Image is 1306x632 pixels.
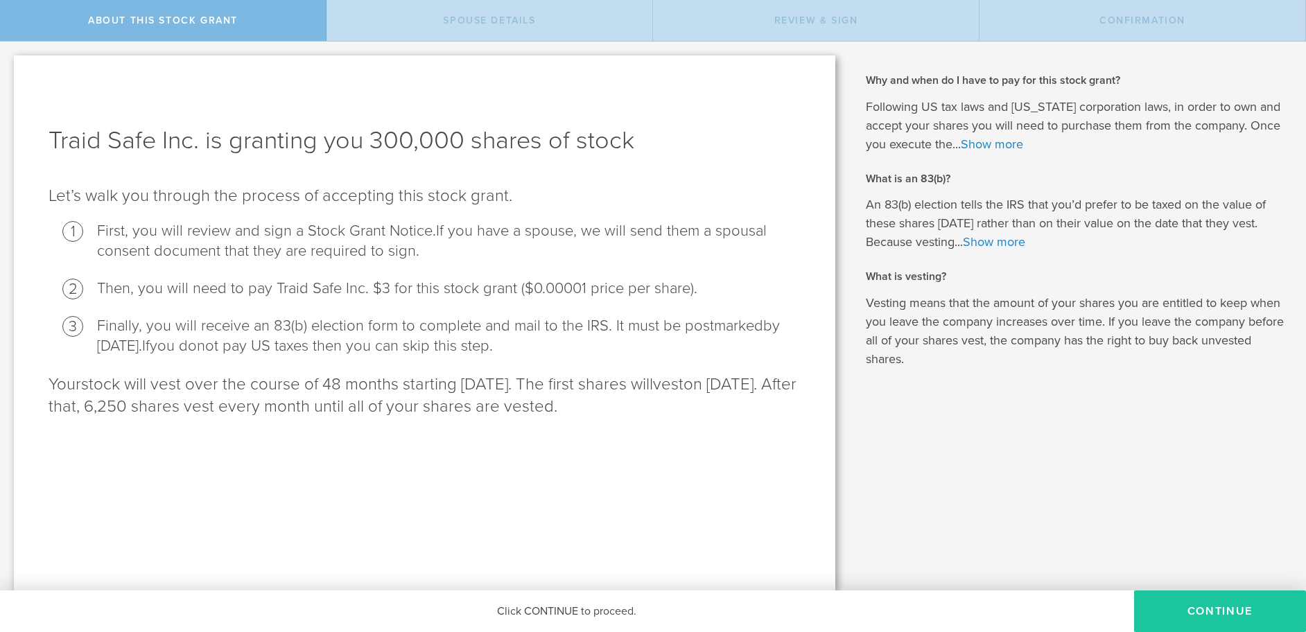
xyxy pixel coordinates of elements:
[97,316,801,356] li: Finally, you will receive an 83(b) election form to complete and mail to the IRS . It must be pos...
[866,171,1285,186] h2: What is an 83(b)?
[150,337,197,355] span: you do
[49,124,801,157] h1: Traid Safe Inc. is granting you 300,000 shares of stock
[1099,15,1185,26] span: Confirmation
[1134,590,1306,632] button: CONTINUE
[443,15,535,26] span: Spouse Details
[97,221,801,261] li: First, you will review and sign a Stock Grant Notice.
[49,374,801,418] p: stock will vest over the course of 48 months starting [DATE]. The first shares will on [DATE]. Af...
[49,185,801,207] p: Let’s walk you through the process of accepting this stock grant .
[97,279,801,299] li: Then, you will need to pay Traid Safe Inc. $3 for this stock grant ($0.00001 price per share).
[866,73,1285,88] h2: Why and when do I have to pay for this stock grant?
[866,98,1285,154] p: Following US tax laws and [US_STATE] corporation laws, in order to own and accept your shares you...
[963,234,1025,249] a: Show more
[88,15,238,26] span: About this stock grant
[774,15,858,26] span: Review & Sign
[49,374,81,394] span: Your
[866,294,1285,369] p: Vesting means that the amount of your shares you are entitled to keep when you leave the company ...
[866,269,1285,284] h2: What is vesting?
[866,195,1285,252] p: An 83(b) election tells the IRS that you’d prefer to be taxed on the value of these shares [DATE]...
[653,374,684,394] span: vest
[961,137,1023,152] a: Show more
